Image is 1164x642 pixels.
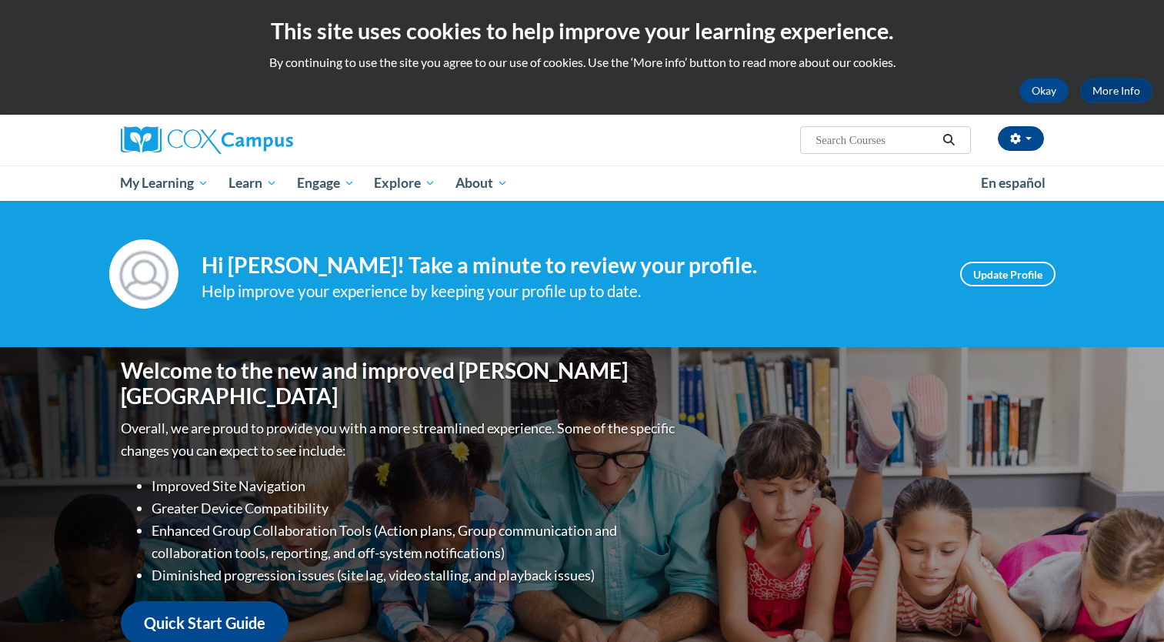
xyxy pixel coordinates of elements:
a: Engage [287,166,365,201]
img: Cox Campus [121,126,293,154]
img: Profile Image [109,239,178,309]
h4: Hi [PERSON_NAME]! Take a minute to review your profile. [202,252,937,279]
a: Explore [364,166,445,201]
li: Greater Device Compatibility [152,497,679,520]
li: Improved Site Navigation [152,475,679,497]
a: More Info [1080,79,1152,103]
li: Diminished progression issues (site lag, video stalling, and playback issues) [152,564,679,587]
div: Main menu [98,166,1067,201]
span: Engage [297,174,355,192]
h1: Welcome to the new and improved [PERSON_NAME][GEOGRAPHIC_DATA] [121,358,679,410]
span: En español [981,175,1046,191]
a: Learn [218,166,287,201]
button: Search [937,131,960,149]
li: Enhanced Group Collaboration Tools (Action plans, Group communication and collaboration tools, re... [152,520,679,564]
p: By continuing to use the site you agree to our use of cookies. Use the ‘More info’ button to read... [12,54,1152,71]
button: Account Settings [998,126,1044,151]
a: En español [971,167,1056,199]
a: My Learning [111,166,219,201]
p: Overall, we are proud to provide you with a more streamlined experience. Some of the specific cha... [121,417,679,462]
a: About [445,166,518,201]
a: Update Profile [960,262,1056,286]
span: Learn [228,174,277,192]
button: Okay [1019,79,1069,103]
span: Explore [374,174,435,192]
span: About [455,174,508,192]
a: Cox Campus [121,126,413,154]
span: My Learning [120,174,208,192]
h2: This site uses cookies to help improve your learning experience. [12,15,1152,46]
input: Search Courses [814,131,937,149]
iframe: Button to launch messaging window [1102,580,1152,630]
div: Help improve your experience by keeping your profile up to date. [202,279,937,304]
